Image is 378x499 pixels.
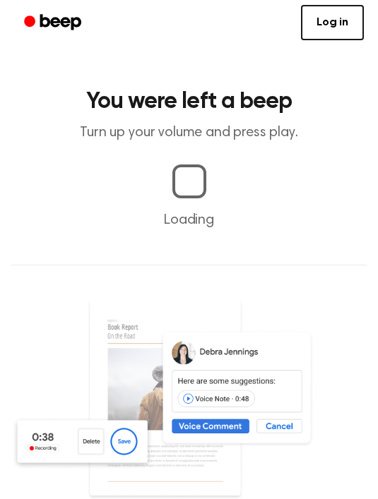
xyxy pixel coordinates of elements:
[301,5,364,40] a: Log in
[11,90,367,113] h1: You were left a beep
[11,210,367,231] p: Loading
[11,124,367,142] p: Turn up your volume and press play.
[14,9,94,37] a: Beep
